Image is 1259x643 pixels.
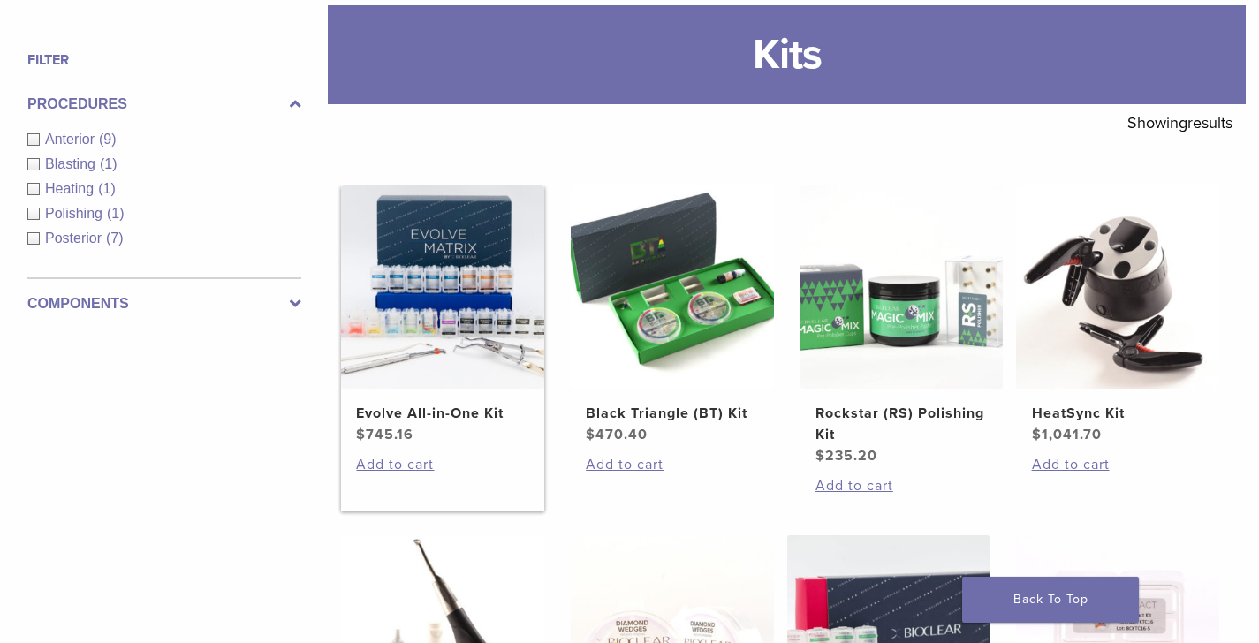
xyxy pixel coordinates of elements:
h2: Evolve All-in-One Kit [356,403,528,424]
img: Rockstar (RS) Polishing Kit [800,185,1004,389]
span: Anterior [45,132,99,147]
p: Showing results [1127,104,1232,141]
label: Components [27,293,301,314]
a: Add to cart: “Evolve All-in-One Kit” [356,454,528,475]
h4: Filter [27,49,301,71]
h2: HeatSync Kit [1032,403,1204,424]
span: Polishing [45,206,107,221]
span: Blasting [45,156,100,171]
a: Black Triangle (BT) KitBlack Triangle (BT) Kit $470.40 [571,185,774,445]
span: Heating [45,181,98,196]
bdi: 470.40 [586,426,648,443]
span: (7) [106,231,124,246]
span: (1) [98,181,116,196]
a: Back To Top [962,577,1139,623]
a: Evolve All-in-One KitEvolve All-in-One Kit $745.16 [341,185,544,445]
img: Evolve All-in-One Kit [341,185,544,389]
span: (1) [100,156,118,171]
img: HeatSync Kit [1016,185,1219,389]
bdi: 745.16 [356,426,413,443]
h2: Black Triangle (BT) Kit [586,403,758,424]
bdi: 235.20 [815,447,877,465]
a: HeatSync KitHeatSync Kit $1,041.70 [1016,185,1219,445]
img: Black Triangle (BT) Kit [571,185,774,389]
span: $ [586,426,595,443]
span: Posterior [45,231,106,246]
a: Add to cart: “Rockstar (RS) Polishing Kit” [815,475,988,496]
span: $ [815,447,825,465]
a: Add to cart: “HeatSync Kit” [1032,454,1204,475]
span: $ [356,426,366,443]
label: Procedures [27,94,301,115]
bdi: 1,041.70 [1032,426,1102,443]
span: (1) [107,206,125,221]
span: $ [1032,426,1042,443]
h2: Rockstar (RS) Polishing Kit [815,403,988,445]
span: (9) [99,132,117,147]
h1: Kits [328,5,1246,104]
a: Add to cart: “Black Triangle (BT) Kit” [586,454,758,475]
a: Rockstar (RS) Polishing KitRockstar (RS) Polishing Kit $235.20 [800,185,1004,466]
